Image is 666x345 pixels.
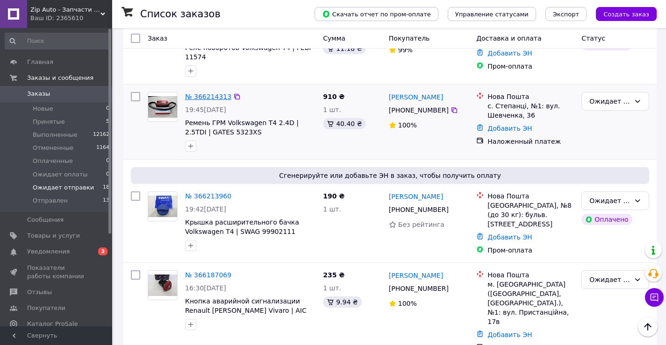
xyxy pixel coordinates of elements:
[323,271,344,279] span: 235 ₴
[33,197,68,205] span: Отправлен
[93,131,109,139] span: 12162
[398,221,444,228] span: Без рейтинга
[487,62,574,71] div: Пром-оплата
[96,144,109,152] span: 1164
[185,205,226,213] span: 19:42[DATE]
[387,203,451,216] div: [PHONE_NUMBER]
[33,118,65,126] span: Принятые
[33,105,53,113] span: Новые
[487,92,574,101] div: Нова Пошта
[185,284,226,292] span: 16:30[DATE]
[185,297,307,324] a: Кнопка аварийной сигнализации Renault [PERSON_NAME] Vivaro | AIC 53127
[323,192,344,200] span: 190 ₴
[487,137,574,146] div: Наложенный платеж
[135,171,645,180] span: Сгенерируйте или добавьте ЭН в заказ, чтобы получить оплату
[323,205,341,213] span: 1 шт.
[487,331,532,338] a: Добавить ЭН
[448,7,536,21] button: Управление статусами
[148,270,178,300] a: Фото товару
[148,196,177,218] img: Фото товару
[487,49,532,57] a: Добавить ЭН
[476,35,541,42] span: Доставка и оплата
[323,93,344,100] span: 910 ₴
[140,8,221,20] h1: Список заказов
[487,246,574,255] div: Пром-оплата
[487,270,574,280] div: Нова Пошта
[545,7,587,21] button: Экспорт
[323,296,361,308] div: 9.94 ₴
[106,157,109,165] span: 0
[323,284,341,292] span: 1 шт.
[148,92,178,122] a: Фото товару
[581,214,632,225] div: Оплачено
[33,157,73,165] span: Оплаченные
[98,247,107,255] span: 3
[27,216,64,224] span: Сообщения
[603,11,649,18] span: Создать заказ
[27,232,80,240] span: Товары и услуги
[106,170,109,179] span: 0
[323,43,365,54] div: 11.18 ₴
[185,119,299,136] a: Ремень ГРМ Volkswagen T4 2.4D | 2.5TDI | GATES 5323XS
[30,6,100,14] span: Zip Auto - Запчасти для микроавтобусов
[185,106,226,113] span: 19:45[DATE]
[27,288,52,296] span: Отзывы
[27,74,93,82] span: Заказы и сообщения
[323,118,365,129] div: 40.40 ₴
[148,96,177,118] img: Фото товару
[581,35,605,42] span: Статус
[589,196,630,206] div: Ожидает отправки
[645,288,664,307] button: Чат с покупателем
[387,282,451,295] div: [PHONE_NUMBER]
[589,275,630,285] div: Ожидает отправки
[148,275,177,296] img: Фото товару
[387,104,451,117] div: [PHONE_NUMBER]
[27,247,70,256] span: Уведомления
[389,192,443,201] a: [PERSON_NAME]
[185,93,231,100] a: № 366214313
[27,264,86,281] span: Показатели работы компании
[487,101,574,120] div: с. Степанці, №1: вул. Шевченка, 36
[27,58,53,66] span: Главная
[185,271,231,279] a: № 366187069
[185,192,231,200] a: № 366213960
[587,10,657,17] a: Создать заказ
[323,35,345,42] span: Сумма
[33,170,88,179] span: Ожидает оплаты
[106,105,109,113] span: 0
[589,96,630,106] div: Ожидает отправки
[487,191,574,201] div: Нова Пошта
[33,183,94,192] span: Ожидает отправки
[27,320,78,328] span: Каталог ProSale
[33,131,78,139] span: Выполненные
[596,7,657,21] button: Создать заказ
[27,304,65,312] span: Покупатели
[487,280,574,326] div: м. [GEOGRAPHIC_DATA] ([GEOGRAPHIC_DATA], [GEOGRAPHIC_DATA].), №1: вул. Пристанційна, 17в
[389,35,430,42] span: Покупатель
[103,183,109,192] span: 18
[148,35,167,42] span: Заказ
[315,7,438,21] button: Скачать отчет по пром-оплате
[5,33,110,49] input: Поиск
[106,118,109,126] span: 5
[487,201,574,229] div: [GEOGRAPHIC_DATA], №8 (до 30 кг): бульв. [STREET_ADDRESS]
[103,197,109,205] span: 13
[638,317,658,337] button: Наверх
[148,191,178,221] a: Фото товару
[487,125,532,132] a: Добавить ЭН
[389,271,443,280] a: [PERSON_NAME]
[553,11,579,18] span: Экспорт
[455,11,529,18] span: Управление статусами
[487,233,532,241] a: Добавить ЭН
[33,144,73,152] span: Отмененные
[398,121,417,129] span: 100%
[398,46,413,54] span: 99%
[389,92,443,102] a: [PERSON_NAME]
[323,106,341,113] span: 1 шт.
[185,218,299,235] a: Крышка расширительного бачка Volkswagen T4 | SWAG 99902111
[27,90,50,98] span: Заказы
[30,14,112,22] div: Ваш ID: 2365610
